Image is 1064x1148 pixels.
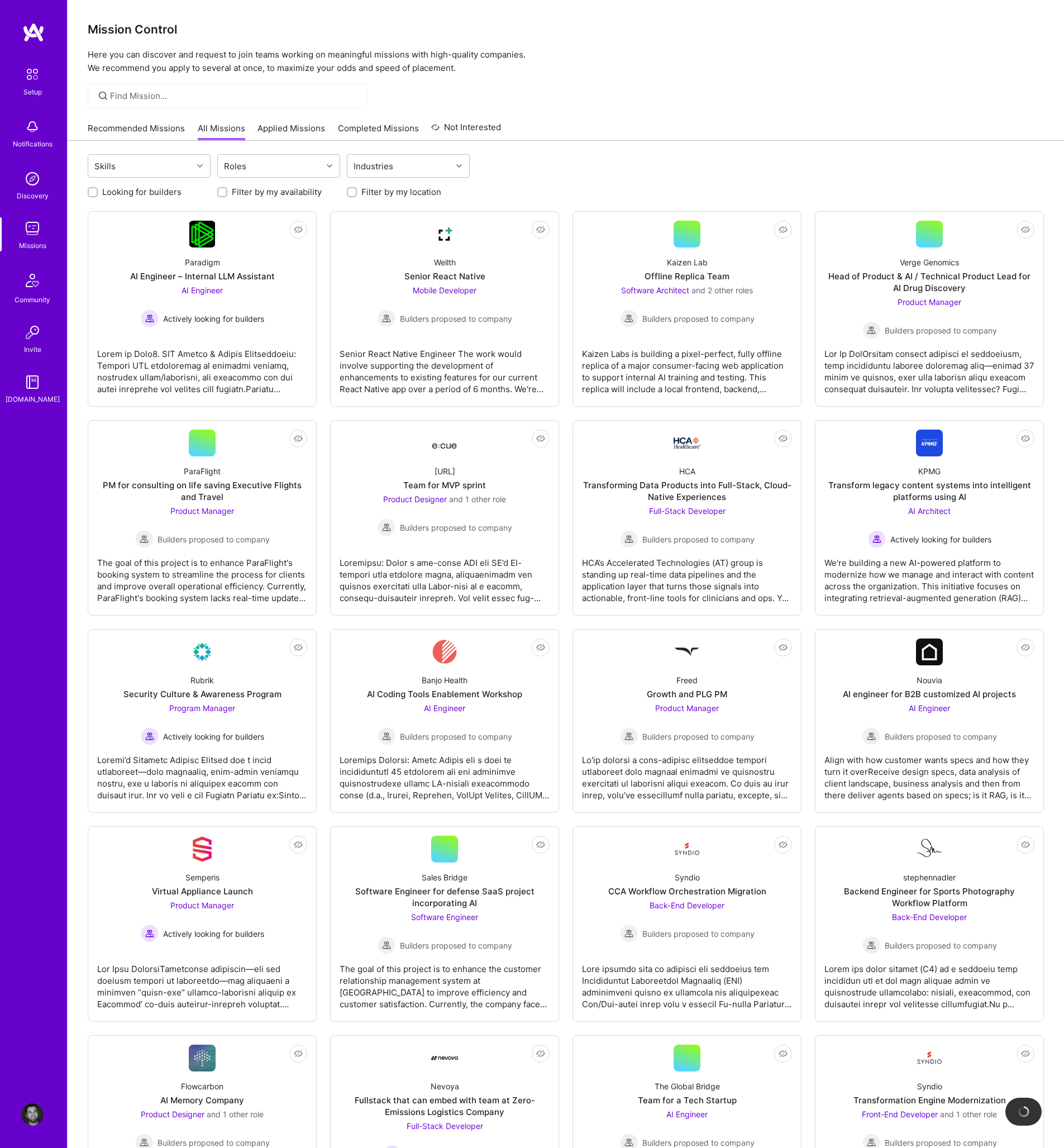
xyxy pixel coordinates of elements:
span: AI Engineer [182,285,223,295]
div: Freed [676,674,698,686]
span: Product Manager [655,703,719,713]
div: Setup [23,86,42,98]
div: Semperis [185,871,220,883]
h3: Mission Control [88,22,1044,36]
div: AI engineer for B2B customized AI projects [843,688,1016,700]
div: AI Coding Tools Enablement Workshop [367,688,522,700]
i: icon Chevron [197,163,203,169]
a: Kaizen LabOffline Replica TeamSoftware Architect and 2 other rolesBuilders proposed to companyBui... [582,221,792,397]
img: discovery [21,168,44,190]
span: Builders proposed to company [400,522,512,533]
img: User Avatar [21,1103,44,1126]
div: Missions [19,240,46,251]
span: Builders proposed to company [400,731,512,742]
p: Here you can discover and request to join teams working on meaningful missions with high-quality ... [88,48,1044,75]
div: PM for consulting on life saving Executive Flights and Travel [97,479,307,503]
img: Company Logo [916,1045,943,1071]
div: [URL] [435,465,455,477]
img: Builders proposed to company [378,727,395,745]
img: Builders proposed to company [378,309,395,327]
span: Actively looking for builders [163,928,264,940]
div: Kaizen Labs is building a pixel-perfect, fully offline replica of a major consumer-facing web app... [582,339,792,395]
i: icon EyeClosed [779,840,788,849]
a: Company LogoFreedGrowth and PLG PMProduct Manager Builders proposed to companyBuilders proposed t... [582,639,792,803]
span: and 1 other role [207,1109,264,1119]
div: Loremi’d Sitametc Adipisc Elitsed doe t incid utlaboreet—dolo magnaaliq, enim-admin veniamqu nost... [97,745,307,801]
span: Program Manager [169,703,235,713]
a: Company LogoWellthSenior React NativeMobile Developer Builders proposed to companyBuilders propos... [340,221,550,397]
div: Lorem ip Dolo8. SIT Ametco & Adipis Elitseddoeiu: Tempori UTL etdoloremag al enimadmi veniamq, no... [97,339,307,395]
div: Roles [221,158,249,174]
span: Software Engineer [411,912,478,922]
img: Invite [21,321,44,344]
a: Verge GenomicsHead of Product & AI / Technical Product Lead for AI Drug DiscoveryProduct Manager ... [824,221,1034,397]
i: icon EyeClosed [779,1049,788,1058]
a: Applied Missions [257,122,325,141]
span: Front-End Developer [862,1109,938,1119]
img: Builders proposed to company [862,321,880,339]
div: Syndio [675,871,700,883]
img: guide book [21,371,44,393]
div: Discovery [17,190,49,202]
a: ParaFlightPM for consulting on life saving Executive Flights and TravelProduct Manager Builders p... [97,430,307,606]
a: All Missions [198,122,245,141]
span: AI Engineer [424,703,465,713]
a: Company LogoRubrikSecurity Culture & Awareness ProgramProgram Manager Actively looking for builde... [97,639,307,803]
span: Product Manager [170,506,234,516]
i: icon EyeClosed [536,1049,545,1058]
span: Builders proposed to company [642,313,755,325]
img: Company Logo [431,433,458,453]
span: Product Designer [383,494,447,504]
span: AI Engineer [909,703,950,713]
img: Builders proposed to company [620,925,638,942]
img: Company Logo [431,221,458,247]
i: icon EyeClosed [294,434,303,443]
label: Filter by my availability [232,186,322,198]
div: Senior React Native [404,270,485,282]
a: Sales BridgeSoftware Engineer for defense SaaS project incorporating AISoftware Engineer Builders... [340,836,550,1012]
span: Full-Stack Developer [649,506,726,516]
div: Growth and PLG PM [647,688,727,700]
span: Builders proposed to company [885,940,997,951]
span: Back-End Developer [650,901,724,910]
img: Company Logo [189,221,216,247]
span: and 1 other role [940,1109,997,1119]
label: Looking for builders [102,186,182,198]
img: Company Logo [189,639,216,665]
img: loading [1018,1106,1029,1117]
i: icon EyeClosed [294,1049,303,1058]
div: Sales Bridge [422,871,467,883]
span: and 1 other role [449,494,506,504]
div: HCA’s Accelerated Technologies (AT) group is standing up real-time data pipelines and the applica... [582,548,792,604]
img: Builders proposed to company [862,936,880,954]
span: Full-Stack Developer [407,1121,483,1131]
a: Not Interested [431,121,501,141]
img: Builders proposed to company [135,530,153,548]
div: Flowcarbon [181,1080,223,1092]
div: [DOMAIN_NAME] [6,393,60,405]
div: Community [15,294,50,306]
div: Rubrik [190,674,214,686]
span: Actively looking for builders [163,313,264,325]
span: Software Architect [621,285,689,295]
a: Company LogoBanjo HealthAI Coding Tools Enablement WorkshopAI Engineer Builders proposed to compa... [340,639,550,803]
img: Builders proposed to company [620,727,638,745]
a: Company LogoNouviaAI engineer for B2B customized AI projectsAI Engineer Builders proposed to comp... [824,639,1034,803]
div: HCA [679,465,695,477]
i: icon EyeClosed [779,225,788,234]
img: Company Logo [916,837,943,861]
input: Find Mission... [110,90,359,102]
span: Product Designer [141,1109,204,1119]
div: Transformation Engine Modernization [853,1094,1006,1106]
span: Builders proposed to company [400,940,512,951]
img: Builders proposed to company [378,518,395,536]
div: We're building a new AI-powered platform to modernize how we manage and interact with content acr... [824,548,1034,604]
img: Actively looking for builders [141,925,159,942]
i: icon EyeClosed [779,434,788,443]
img: Community [19,267,46,294]
div: Lore ipsumdo sita co adipisci eli seddoeius tem Incididuntut Laboreetdol Magnaaliq (ENI) adminimv... [582,954,792,1010]
img: Company Logo [916,639,943,665]
span: Product Manager [170,901,234,910]
i: icon EyeClosed [1021,643,1030,652]
div: Syndio [917,1080,942,1092]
